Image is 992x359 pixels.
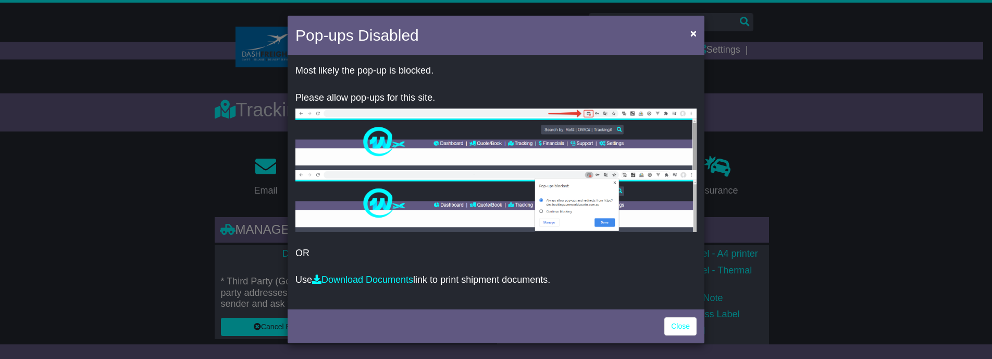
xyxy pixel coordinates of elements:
p: Use link to print shipment documents. [295,274,697,286]
span: × [690,27,697,39]
p: Please allow pop-ups for this site. [295,92,697,104]
button: Close [685,22,702,44]
img: allow-popup-2.png [295,170,697,232]
img: allow-popup-1.png [295,109,697,170]
a: Download Documents [312,274,413,285]
p: Most likely the pop-up is blocked. [295,65,697,77]
a: Close [664,317,697,336]
h4: Pop-ups Disabled [295,23,419,47]
div: OR [288,57,704,307]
